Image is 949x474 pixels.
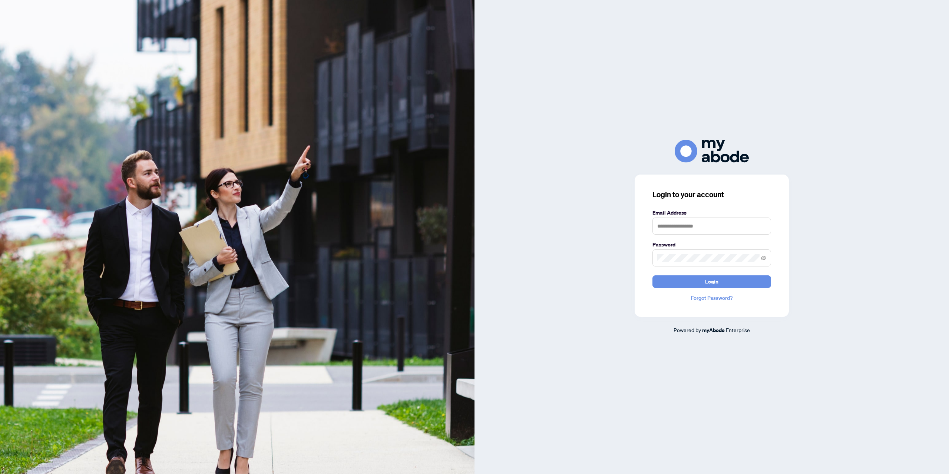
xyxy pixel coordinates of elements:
[652,209,771,217] label: Email Address
[675,140,749,162] img: ma-logo
[726,327,750,333] span: Enterprise
[702,326,725,334] a: myAbode
[761,255,766,261] span: eye-invisible
[652,275,771,288] button: Login
[652,241,771,249] label: Password
[705,276,718,288] span: Login
[652,189,771,200] h3: Login to your account
[674,327,701,333] span: Powered by
[652,294,771,302] a: Forgot Password?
